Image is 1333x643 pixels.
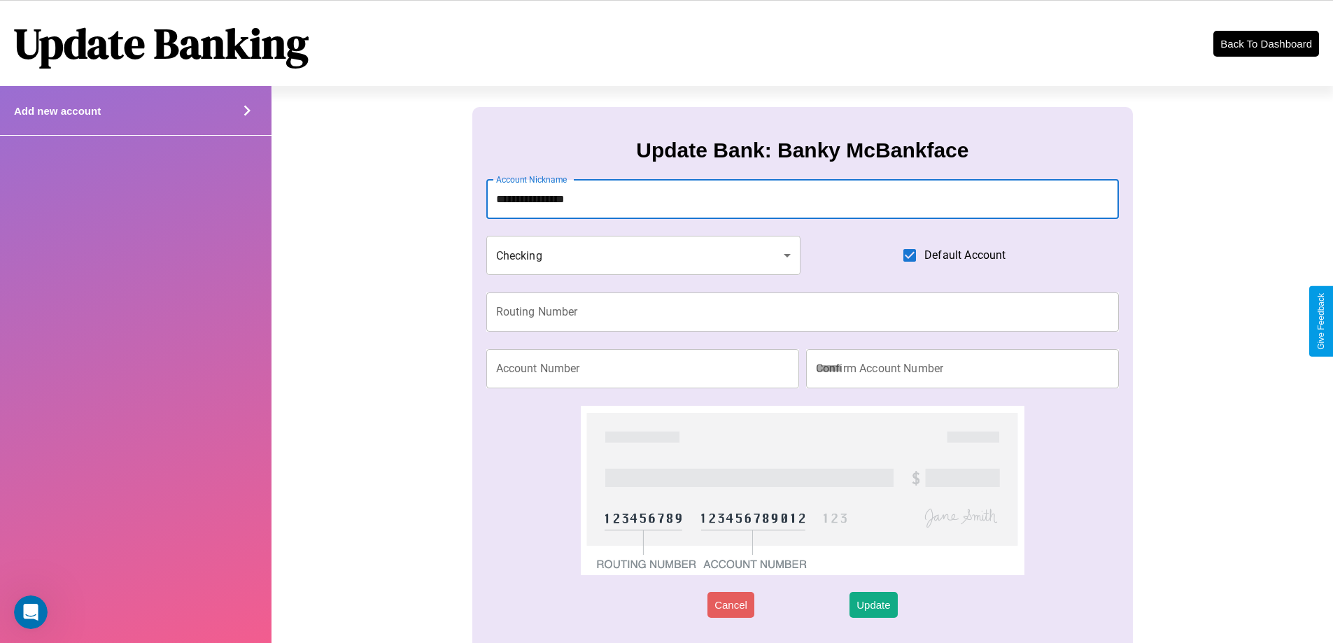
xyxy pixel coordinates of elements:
h4: Add new account [14,105,101,117]
img: check [581,406,1024,575]
button: Cancel [707,592,754,618]
div: Checking [486,236,801,275]
iframe: Intercom live chat [14,595,48,629]
span: Default Account [924,247,1006,264]
button: Back To Dashboard [1213,31,1319,57]
button: Update [849,592,897,618]
div: Give Feedback [1316,293,1326,350]
h1: Update Banking [14,15,309,72]
h3: Update Bank: Banky McBankface [636,139,968,162]
label: Account Nickname [496,174,567,185]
